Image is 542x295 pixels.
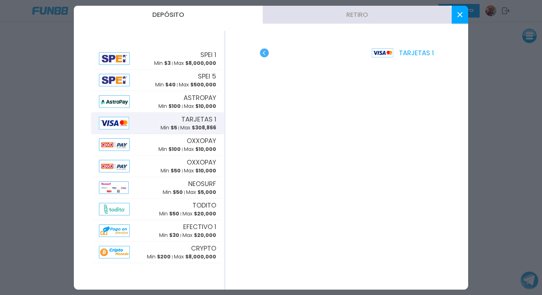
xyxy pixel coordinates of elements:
p: Min [147,253,171,261]
p: Min [154,60,171,67]
img: Alipay [99,246,130,258]
p: Max [182,232,216,239]
button: Retiro [263,6,452,24]
p: Max [186,189,216,196]
span: OXXOPAY [187,136,216,146]
span: $ 10,000 [195,103,216,110]
span: TODITO [192,200,216,210]
span: $ 50 [173,189,183,196]
img: Alipay [99,117,129,129]
p: Min [163,189,183,196]
p: Min [158,146,181,153]
button: AlipayOXXOPAYMin $100Max $10,000 [91,134,224,156]
p: Max [180,124,216,132]
p: TARJETAS 1 [372,48,434,58]
span: OXXOPAY [187,157,216,167]
img: Alipay [99,203,130,215]
span: $ 200 [157,253,171,260]
span: $ 8,000,000 [185,60,216,67]
p: Min [158,103,181,110]
img: Alipay [99,52,130,65]
button: AlipaySPEI 5Min $40Max $500,000 [91,70,224,91]
span: $ 20,000 [194,232,216,239]
span: $ 10,000 [195,167,216,174]
span: $ 500,000 [190,81,216,88]
img: Alipay [99,160,130,172]
p: Min [161,167,181,175]
img: Alipay [99,74,130,86]
span: $ 20,000 [194,210,216,217]
button: AlipayEFECTIVO 1Min $30Max $20,000 [91,220,224,242]
button: AlipayCRYPTOMin $200Max $8,000,000 [91,242,224,263]
span: NEOSURF [188,179,216,189]
p: Max [184,146,216,153]
p: Min [155,81,176,89]
p: Max [182,210,216,218]
img: Alipay [99,224,130,237]
button: Depósito [74,6,263,24]
p: Min [161,124,177,132]
p: Max [184,103,216,110]
p: Max [179,81,216,89]
button: AlipayNEOSURFMin $50Max $5,000 [91,177,224,199]
span: $ 30 [169,232,179,239]
span: SPEI 5 [198,71,216,81]
span: $ 40 [165,81,176,88]
button: AlipayOXXOPAYMin $50Max $10,000 [91,156,224,177]
span: EFECTIVO 1 [183,222,216,232]
img: Alipay [99,138,130,151]
img: Platform Logo [372,48,393,57]
span: $ 100 [168,103,181,110]
button: AlipayASTROPAYMin $100Max $10,000 [91,91,224,113]
p: Min [159,232,179,239]
span: TARJETAS 1 [181,114,216,124]
span: ASTROPAY [184,93,216,103]
button: AlipaySPEI 1Min $3Max $8,000,000 [91,48,224,70]
button: AlipayTODITOMin $50Max $20,000 [91,199,224,220]
span: $ 5 [171,124,177,131]
span: $ 8,000,000 [185,253,216,260]
span: $ 50 [169,210,179,217]
span: CRYPTO [191,243,216,253]
span: $ 3 [164,60,171,67]
img: Alipay [99,181,129,194]
p: Max [174,60,216,67]
p: Min [159,210,179,218]
img: Alipay [99,95,130,108]
span: $ 10,000 [195,146,216,153]
span: SPEI 1 [200,50,216,60]
p: Max [174,253,216,261]
span: $ 5,000 [198,189,216,196]
span: $ 50 [171,167,181,174]
button: AlipayTARJETAS 1Min $5Max $308,866 [91,113,224,134]
p: Max [184,167,216,175]
span: $ 308,866 [192,124,216,131]
span: $ 100 [168,146,181,153]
